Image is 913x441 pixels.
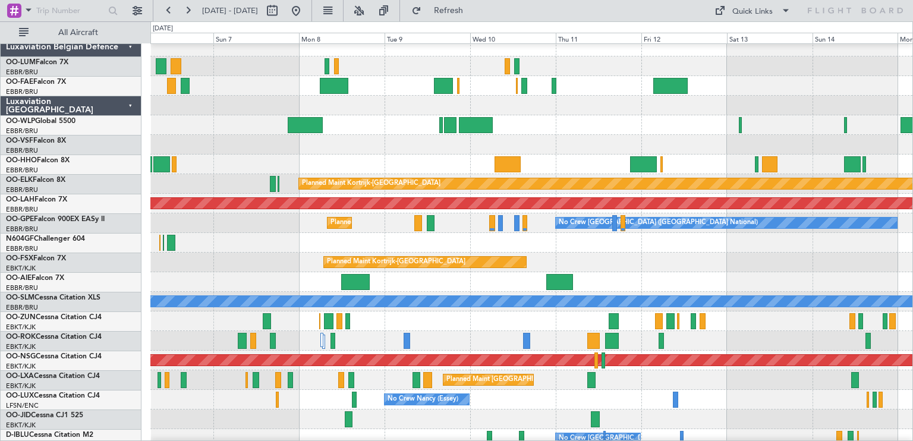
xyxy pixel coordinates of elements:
span: OO-ROK [6,333,36,341]
span: OO-HHO [6,157,37,164]
a: OO-HHOFalcon 8X [6,157,70,164]
span: OO-NSG [6,353,36,360]
a: EBBR/BRU [6,244,38,253]
a: EBBR/BRU [6,166,38,175]
div: Quick Links [732,6,773,18]
span: OO-WLP [6,118,35,125]
a: OO-LAHFalcon 7X [6,196,67,203]
a: OO-FAEFalcon 7X [6,78,66,86]
span: OO-FAE [6,78,33,86]
a: OO-ELKFalcon 8X [6,177,65,184]
button: All Aircraft [13,23,129,42]
a: EBKT/KJK [6,323,36,332]
a: EBBR/BRU [6,127,38,136]
a: OO-AIEFalcon 7X [6,275,64,282]
div: [DATE] [153,24,173,34]
div: Mon 8 [299,33,385,43]
a: EBKT/KJK [6,362,36,371]
a: EBKT/KJK [6,382,36,390]
button: Refresh [406,1,477,20]
span: OO-LUM [6,59,36,66]
span: [DATE] - [DATE] [202,5,258,16]
span: OO-ELK [6,177,33,184]
a: OO-NSGCessna Citation CJ4 [6,353,102,360]
a: OO-LXACessna Citation CJ4 [6,373,100,380]
div: Sat 6 [128,33,213,43]
div: Thu 11 [556,33,641,43]
div: Sun 7 [213,33,299,43]
a: EBKT/KJK [6,264,36,273]
div: Wed 10 [470,33,556,43]
a: EBBR/BRU [6,205,38,214]
span: OO-LUX [6,392,34,399]
div: Fri 12 [641,33,727,43]
div: Planned Maint [GEOGRAPHIC_DATA] ([GEOGRAPHIC_DATA] National) [446,371,662,389]
div: Tue 9 [385,33,470,43]
a: EBBR/BRU [6,185,38,194]
span: OO-JID [6,412,31,419]
span: OO-GPE [6,216,34,223]
span: OO-LAH [6,196,34,203]
span: OO-VSF [6,137,33,144]
a: N604GFChallenger 604 [6,235,85,242]
a: OO-SLMCessna Citation XLS [6,294,100,301]
a: OO-ROKCessna Citation CJ4 [6,333,102,341]
div: Planned Maint Kortrijk-[GEOGRAPHIC_DATA] [327,253,465,271]
span: All Aircraft [31,29,125,37]
a: OO-ZUNCessna Citation CJ4 [6,314,102,321]
a: D-IBLUCessna Citation M2 [6,431,93,439]
div: Planned Maint Kortrijk-[GEOGRAPHIC_DATA] [302,175,440,193]
a: EBBR/BRU [6,68,38,77]
span: OO-SLM [6,294,34,301]
span: Refresh [424,7,474,15]
a: EBBR/BRU [6,283,38,292]
a: EBBR/BRU [6,146,38,155]
a: OO-VSFFalcon 8X [6,137,66,144]
a: EBBR/BRU [6,303,38,312]
a: EBBR/BRU [6,225,38,234]
button: Quick Links [709,1,796,20]
div: Planned Maint [GEOGRAPHIC_DATA] ([GEOGRAPHIC_DATA] National) [330,214,546,232]
span: OO-LXA [6,373,34,380]
a: EBKT/KJK [6,421,36,430]
span: OO-AIE [6,275,32,282]
a: LFSN/ENC [6,401,39,410]
a: OO-JIDCessna CJ1 525 [6,412,83,419]
span: OO-FSX [6,255,33,262]
input: Trip Number [36,2,105,20]
a: EBKT/KJK [6,342,36,351]
span: N604GF [6,235,34,242]
a: OO-LUXCessna Citation CJ4 [6,392,100,399]
span: D-IBLU [6,431,29,439]
a: OO-FSXFalcon 7X [6,255,66,262]
div: Sat 13 [727,33,813,43]
a: OO-LUMFalcon 7X [6,59,68,66]
a: OO-GPEFalcon 900EX EASy II [6,216,105,223]
a: OO-WLPGlobal 5500 [6,118,75,125]
div: Sun 14 [813,33,898,43]
div: No Crew Nancy (Essey) [388,390,458,408]
a: EBBR/BRU [6,87,38,96]
span: OO-ZUN [6,314,36,321]
div: No Crew [GEOGRAPHIC_DATA] ([GEOGRAPHIC_DATA] National) [559,214,758,232]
